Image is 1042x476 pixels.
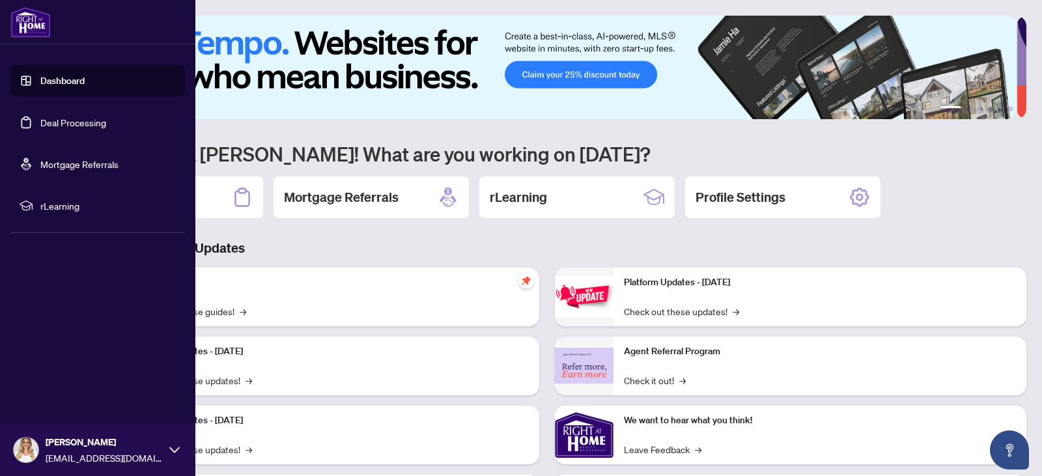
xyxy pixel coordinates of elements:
span: rLearning [40,199,176,213]
button: 5 [998,106,1003,111]
span: → [695,442,701,456]
span: pushpin [518,273,534,288]
button: Open asap [990,430,1029,469]
img: Platform Updates - June 23, 2025 [555,276,613,317]
a: Mortgage Referrals [40,158,119,170]
a: Deal Processing [40,117,106,128]
button: 3 [977,106,982,111]
img: Profile Icon [14,438,38,462]
span: → [246,442,252,456]
img: Slide 0 [68,16,1017,119]
h2: rLearning [490,188,547,206]
span: [PERSON_NAME] [46,435,163,449]
img: We want to hear what you think! [555,406,613,464]
h1: Welcome back [PERSON_NAME]! What are you working on [DATE]? [68,141,1026,166]
p: Platform Updates - [DATE] [137,413,529,428]
button: 1 [940,106,961,111]
button: 2 [966,106,972,111]
a: Leave Feedback→ [624,442,701,456]
h3: Brokerage & Industry Updates [68,239,1026,257]
span: [EMAIL_ADDRESS][DOMAIN_NAME] [46,451,163,465]
img: logo [10,7,51,38]
p: Platform Updates - [DATE] [624,275,1016,290]
a: Dashboard [40,75,85,87]
button: 6 [1008,106,1013,111]
span: → [733,304,739,318]
p: Platform Updates - [DATE] [137,344,529,359]
button: 4 [987,106,993,111]
a: Check it out!→ [624,373,686,387]
h2: Mortgage Referrals [284,188,399,206]
p: Agent Referral Program [624,344,1016,359]
a: Check out these updates!→ [624,304,739,318]
span: → [679,373,686,387]
span: → [240,304,246,318]
h2: Profile Settings [696,188,785,206]
img: Agent Referral Program [555,348,613,384]
p: We want to hear what you think! [624,413,1016,428]
span: → [246,373,252,387]
p: Self-Help [137,275,529,290]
